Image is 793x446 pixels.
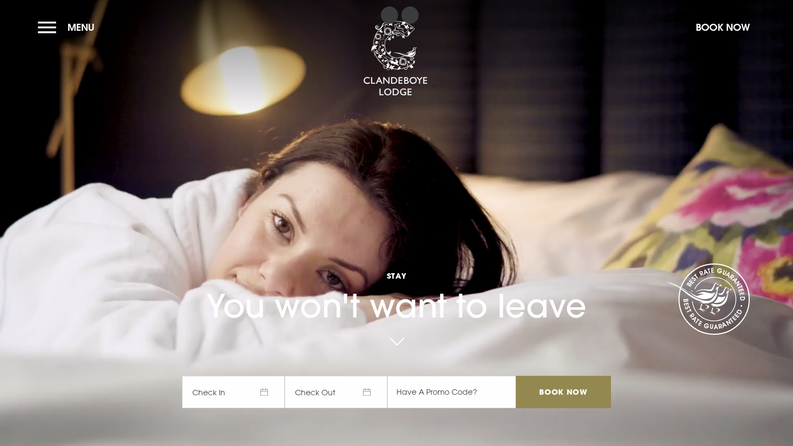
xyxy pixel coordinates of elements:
h1: You won't want to leave [182,242,611,325]
img: Clandeboye Lodge [363,21,428,97]
input: Have A Promo Code? [387,376,516,408]
span: Check In [182,376,285,408]
input: Book Now [516,376,611,408]
button: Book Now [690,16,755,39]
button: Menu [38,16,100,39]
span: Menu [68,21,95,33]
span: Stay [182,271,611,281]
span: Check Out [285,376,387,408]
